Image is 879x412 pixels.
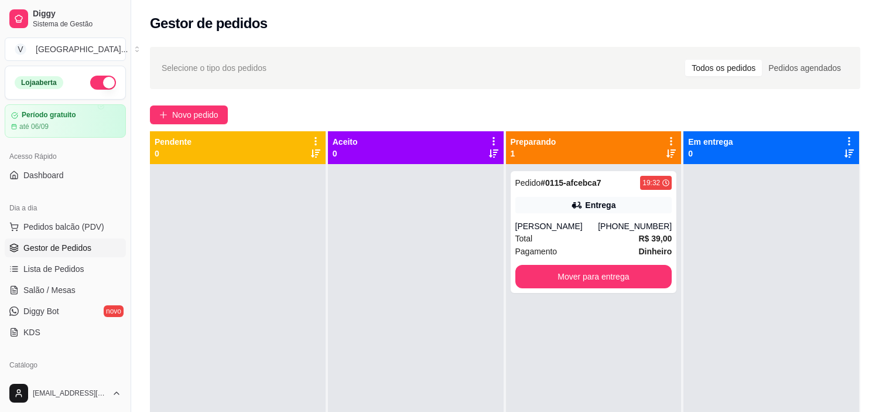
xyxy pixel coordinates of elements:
strong: Dinheiro [638,247,672,256]
button: Alterar Status [90,76,116,90]
span: KDS [23,326,40,338]
button: Select a team [5,38,126,61]
strong: R$ 39,00 [638,234,672,243]
button: Pedidos balcão (PDV) [5,217,126,236]
span: Lista de Pedidos [23,263,84,275]
span: Pedidos balcão (PDV) [23,221,104,233]
div: Todos os pedidos [685,60,762,76]
span: Sistema de Gestão [33,19,121,29]
div: [PHONE_NUMBER] [598,220,672,232]
div: Dia a dia [5,199,126,217]
button: Mover para entrega [515,265,672,288]
a: Salão / Mesas [5,281,126,299]
div: Entrega [585,199,615,211]
p: 1 [511,148,556,159]
span: Salão / Mesas [23,284,76,296]
div: Loja aberta [15,76,63,89]
div: Acesso Rápido [5,147,126,166]
a: Dashboard [5,166,126,185]
a: Período gratuitoaté 06/09 [5,104,126,138]
div: [GEOGRAPHIC_DATA] ... [36,43,128,55]
div: [PERSON_NAME] [515,220,598,232]
span: Diggy Bot [23,305,59,317]
a: Lista de Pedidos [5,260,126,278]
a: Gestor de Pedidos [5,239,126,257]
span: V [15,43,26,55]
a: DiggySistema de Gestão [5,5,126,33]
strong: # 0115-afcebca7 [541,178,601,188]
span: plus [159,111,167,119]
a: KDS [5,323,126,342]
p: Em entrega [688,136,733,148]
span: Total [515,232,533,245]
div: Catálogo [5,356,126,374]
span: Pedido [515,178,541,188]
button: Novo pedido [150,105,228,124]
p: Pendente [155,136,191,148]
article: até 06/09 [19,122,49,131]
span: Dashboard [23,169,64,181]
p: Aceito [333,136,358,148]
span: [EMAIL_ADDRESS][DOMAIN_NAME] [33,389,107,398]
button: [EMAIL_ADDRESS][DOMAIN_NAME] [5,379,126,407]
article: Período gratuito [22,111,76,120]
a: Diggy Botnovo [5,302,126,321]
p: 0 [333,148,358,159]
div: 19:32 [642,178,660,188]
span: Diggy [33,9,121,19]
span: Selecione o tipo dos pedidos [162,62,266,74]
span: Gestor de Pedidos [23,242,91,254]
p: Preparando [511,136,556,148]
h2: Gestor de pedidos [150,14,268,33]
p: 0 [688,148,733,159]
span: Novo pedido [172,108,218,121]
p: 0 [155,148,191,159]
span: Pagamento [515,245,558,258]
div: Pedidos agendados [762,60,847,76]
